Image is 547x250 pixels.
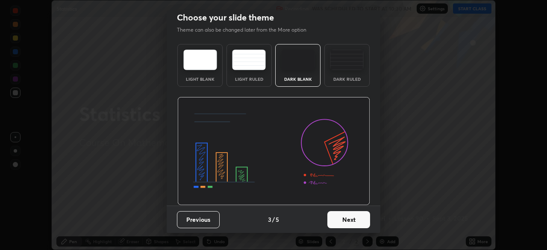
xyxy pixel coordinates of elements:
p: Theme can also be changed later from the More option [177,26,315,34]
img: darkThemeBanner.d06ce4a2.svg [177,97,370,206]
img: darkRuledTheme.de295e13.svg [330,50,364,70]
h4: / [272,215,275,224]
h4: 3 [268,215,271,224]
img: darkTheme.f0cc69e5.svg [281,50,315,70]
h4: 5 [276,215,279,224]
h2: Choose your slide theme [177,12,274,23]
div: Dark Ruled [330,77,364,81]
button: Next [327,211,370,228]
div: Light Ruled [232,77,266,81]
div: Light Blank [183,77,217,81]
img: lightTheme.e5ed3b09.svg [183,50,217,70]
button: Previous [177,211,220,228]
div: Dark Blank [281,77,315,81]
img: lightRuledTheme.5fabf969.svg [232,50,266,70]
